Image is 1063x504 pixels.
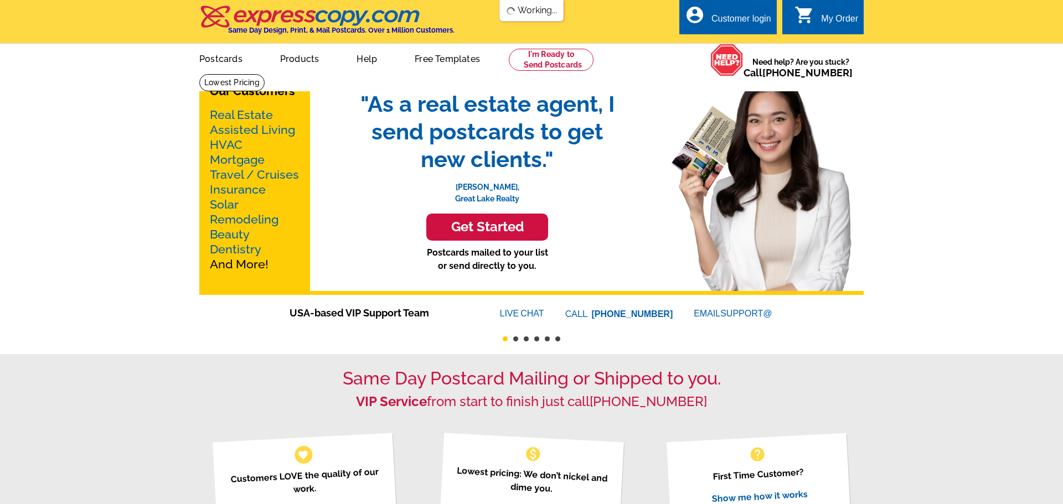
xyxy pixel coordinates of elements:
[711,14,771,29] div: Customer login
[339,45,395,71] a: Help
[349,246,626,273] p: Postcards mailed to your list or send directly to you.
[210,123,295,137] a: Assisted Living
[349,173,626,205] p: [PERSON_NAME], Great Lake Realty
[210,138,242,152] a: HVAC
[590,393,707,409] a: [PHONE_NUMBER]
[545,336,550,341] button: 5 of 6
[710,44,744,76] img: help
[744,67,853,79] span: Call
[199,13,455,34] a: Same Day Design, Print, & Mail Postcards. Over 1 Million Customers.
[524,445,542,463] span: monetization_on
[210,242,261,256] a: Dentistry
[762,67,853,79] a: [PHONE_NUMBER]
[349,214,626,241] a: Get Started
[210,183,266,196] a: Insurance
[680,464,836,485] p: First Time Customer?
[182,45,260,71] a: Postcards
[210,107,300,272] p: And More!
[794,12,858,26] a: shopping_cart My Order
[397,45,498,71] a: Free Templates
[592,309,673,319] a: [PHONE_NUMBER]
[226,465,383,500] p: Customers LOVE the quality of our work.
[210,108,273,122] a: Real Estate
[720,307,773,320] font: SUPPORT@
[565,308,589,321] font: CALL
[694,309,773,318] a: EMAILSUPPORT@
[821,14,858,29] div: My Order
[685,12,771,26] a: account_circle Customer login
[290,305,467,320] span: USA-based VIP Support Team
[199,368,864,389] h1: Same Day Postcard Mailing or Shipped to you.
[440,219,534,235] h3: Get Started
[744,56,858,79] span: Need help? Are you stuck?
[349,90,626,173] span: "As a real estate agent, I send postcards to get new clients."
[199,394,864,410] h2: from start to finish just call
[262,45,337,71] a: Products
[534,336,539,341] button: 4 of 6
[685,5,705,25] i: account_circle
[749,445,766,463] span: help
[555,336,560,341] button: 6 of 6
[210,168,299,181] a: Travel / Cruises
[500,307,521,320] font: LIVE
[453,464,610,498] p: Lowest pricing: We don’t nickel and dime you.
[228,26,455,34] h4: Same Day Design, Print, & Mail Postcards. Over 1 Million Customers.
[711,489,808,504] a: Show me how it works
[500,309,544,318] a: LIVECHAT
[210,153,265,167] a: Mortgage
[297,449,309,460] span: favorite
[503,336,508,341] button: 1 of 6
[210,198,239,211] a: Solar
[210,212,278,226] a: Remodeling
[794,5,814,25] i: shopping_cart
[513,336,518,341] button: 2 of 6
[356,393,427,409] strong: VIP Service
[210,227,250,241] a: Beauty
[524,336,529,341] button: 3 of 6
[507,7,515,15] img: loading...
